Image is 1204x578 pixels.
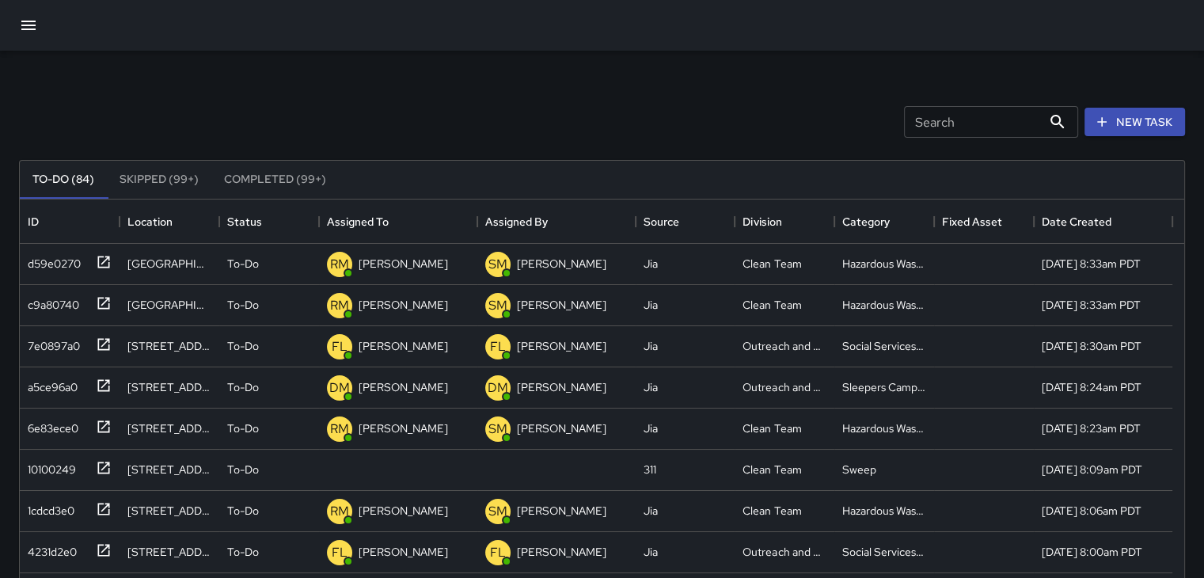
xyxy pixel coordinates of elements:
[359,379,448,395] p: [PERSON_NAME]
[488,420,507,439] p: SM
[488,378,508,397] p: DM
[227,338,259,354] p: To-Do
[120,200,219,244] div: Location
[1084,108,1185,137] button: New Task
[1042,379,1141,395] div: 8/25/2025, 8:24am PDT
[211,161,339,199] button: Completed (99+)
[1042,297,1141,313] div: 8/25/2025, 8:33am PDT
[1042,503,1141,519] div: 8/25/2025, 8:06am PDT
[127,420,211,436] div: 1586 Market Street
[227,256,259,272] p: To-Do
[21,496,74,519] div: 1cdcd3e0
[834,200,934,244] div: Category
[327,200,389,244] div: Assigned To
[359,297,448,313] p: [PERSON_NAME]
[644,503,658,519] div: Jia
[644,256,658,272] div: Jia
[842,462,876,477] div: Sweep
[842,503,926,519] div: Hazardous Waste
[127,200,173,244] div: Location
[332,337,348,356] p: FL
[743,503,801,519] div: Clean Team
[359,503,448,519] p: [PERSON_NAME]
[21,414,78,436] div: 6e83ece0
[743,338,826,354] div: Outreach and Hospitality
[842,200,890,244] div: Category
[127,544,211,560] div: 20 Page Street
[1042,462,1142,477] div: 8/25/2025, 8:09am PDT
[227,379,259,395] p: To-Do
[20,161,107,199] button: To-Do (84)
[517,420,606,436] p: [PERSON_NAME]
[127,462,211,477] div: 1500 Market Street
[21,373,78,395] div: a5ce96a0
[488,502,507,521] p: SM
[842,544,926,560] div: Social Services Support
[227,420,259,436] p: To-Do
[477,200,636,244] div: Assigned By
[488,255,507,274] p: SM
[490,337,506,356] p: FL
[743,420,801,436] div: Clean Team
[1042,256,1141,272] div: 8/25/2025, 8:33am PDT
[934,200,1034,244] div: Fixed Asset
[330,296,349,315] p: RM
[359,544,448,560] p: [PERSON_NAME]
[1042,338,1141,354] div: 8/25/2025, 8:30am PDT
[21,291,79,313] div: c9a80740
[488,296,507,315] p: SM
[107,161,211,199] button: Skipped (99+)
[28,200,39,244] div: ID
[329,378,350,397] p: DM
[21,538,77,560] div: 4231d2e0
[644,462,656,477] div: 311
[332,543,348,562] p: FL
[644,200,679,244] div: Source
[1042,420,1141,436] div: 8/25/2025, 8:23am PDT
[359,338,448,354] p: [PERSON_NAME]
[842,256,926,272] div: Hazardous Waste
[842,379,926,395] div: Sleepers Campers and Loiterers
[485,200,548,244] div: Assigned By
[743,379,826,395] div: Outreach and Hospitality
[330,255,349,274] p: RM
[743,256,801,272] div: Clean Team
[1034,200,1172,244] div: Date Created
[644,544,658,560] div: Jia
[644,420,658,436] div: Jia
[517,544,606,560] p: [PERSON_NAME]
[517,379,606,395] p: [PERSON_NAME]
[517,256,606,272] p: [PERSON_NAME]
[1042,200,1111,244] div: Date Created
[942,200,1002,244] div: Fixed Asset
[127,503,211,519] div: 1633 Market Street
[127,256,211,272] div: 1484 Market Street
[21,455,76,477] div: 10100249
[517,297,606,313] p: [PERSON_NAME]
[21,249,81,272] div: d59e0270
[330,502,349,521] p: RM
[517,503,606,519] p: [PERSON_NAME]
[644,379,658,395] div: Jia
[490,543,506,562] p: FL
[517,338,606,354] p: [PERSON_NAME]
[743,297,801,313] div: Clean Team
[127,338,211,354] div: 76a Page Street
[743,200,781,244] div: Division
[359,256,448,272] p: [PERSON_NAME]
[227,297,259,313] p: To-Do
[330,420,349,439] p: RM
[842,297,926,313] div: Hazardous Waste
[842,420,926,436] div: Hazardous Waste
[21,332,80,354] div: 7e0897a0
[219,200,319,244] div: Status
[127,379,211,395] div: 76a Page Street
[1042,544,1142,560] div: 8/25/2025, 8:00am PDT
[127,297,211,313] div: 1484 Market Street
[842,338,926,354] div: Social Services Support
[319,200,477,244] div: Assigned To
[743,462,801,477] div: Clean Team
[359,420,448,436] p: [PERSON_NAME]
[644,297,658,313] div: Jia
[735,200,834,244] div: Division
